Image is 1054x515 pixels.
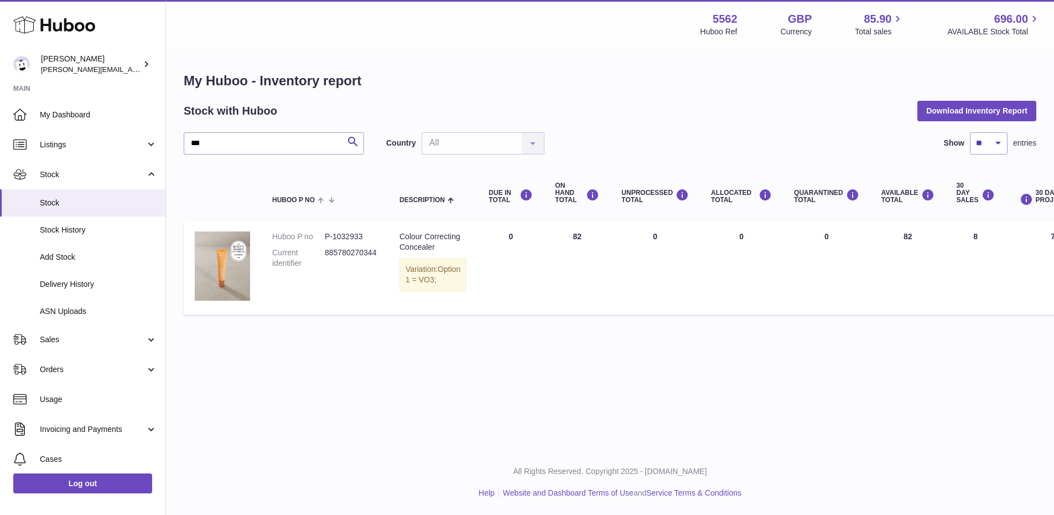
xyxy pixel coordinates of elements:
[40,454,157,465] span: Cases
[957,182,995,204] div: 30 DAY SALES
[824,232,829,241] span: 0
[881,189,934,204] div: AVAILABLE Total
[555,182,599,204] div: ON HAND Total
[788,12,812,27] strong: GBP
[272,231,325,242] dt: Huboo P no
[40,424,146,435] span: Invoicing and Payments
[184,72,1036,90] h1: My Huboo - Inventory report
[272,248,325,269] dt: Current identifier
[41,65,222,74] span: [PERSON_NAME][EMAIL_ADDRESS][DOMAIN_NAME]
[994,12,1028,27] span: 696.00
[713,12,738,27] strong: 5562
[40,198,157,208] span: Stock
[499,488,741,498] li: and
[325,231,377,242] dd: P-1032933
[40,140,146,150] span: Listings
[13,473,152,493] a: Log out
[946,220,1006,314] td: 8
[399,197,445,204] span: Description
[700,220,783,314] td: 0
[184,104,277,119] h2: Stock with Huboo
[870,220,946,314] td: 82
[610,220,700,314] td: 0
[855,12,904,37] a: 85.90 Total sales
[503,488,634,497] a: Website and Dashboard Terms of Use
[40,169,146,180] span: Stock
[781,27,812,37] div: Currency
[944,138,964,148] label: Show
[40,225,157,235] span: Stock History
[406,265,460,284] span: Option 1 = VO3;
[41,54,141,75] div: [PERSON_NAME]
[621,189,689,204] div: UNPROCESSED Total
[855,27,904,37] span: Total sales
[711,189,772,204] div: ALLOCATED Total
[386,138,416,148] label: Country
[40,364,146,375] span: Orders
[646,488,741,497] a: Service Terms & Conditions
[175,466,1045,477] p: All Rights Reserved. Copyright 2025 - [DOMAIN_NAME]
[864,12,891,27] span: 85.90
[1013,138,1036,148] span: entries
[947,27,1041,37] span: AVAILABLE Stock Total
[40,252,157,262] span: Add Stock
[40,110,157,120] span: My Dashboard
[479,488,495,497] a: Help
[399,231,466,253] div: Colour Correcting Concealer
[40,279,157,290] span: Delivery History
[272,197,315,204] span: Huboo P no
[917,101,1036,121] button: Download Inventory Report
[399,258,466,291] div: Variation:
[794,189,859,204] div: QUARANTINED Total
[195,231,250,301] img: product image
[700,27,738,37] div: Huboo Ref
[477,220,544,314] td: 0
[325,248,377,269] dd: 885780270344
[544,220,610,314] td: 82
[489,189,533,204] div: DUE IN TOTAL
[947,12,1041,37] a: 696.00 AVAILABLE Stock Total
[40,306,157,317] span: ASN Uploads
[40,334,146,345] span: Sales
[13,56,30,73] img: ketan@vasanticosmetics.com
[40,394,157,405] span: Usage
